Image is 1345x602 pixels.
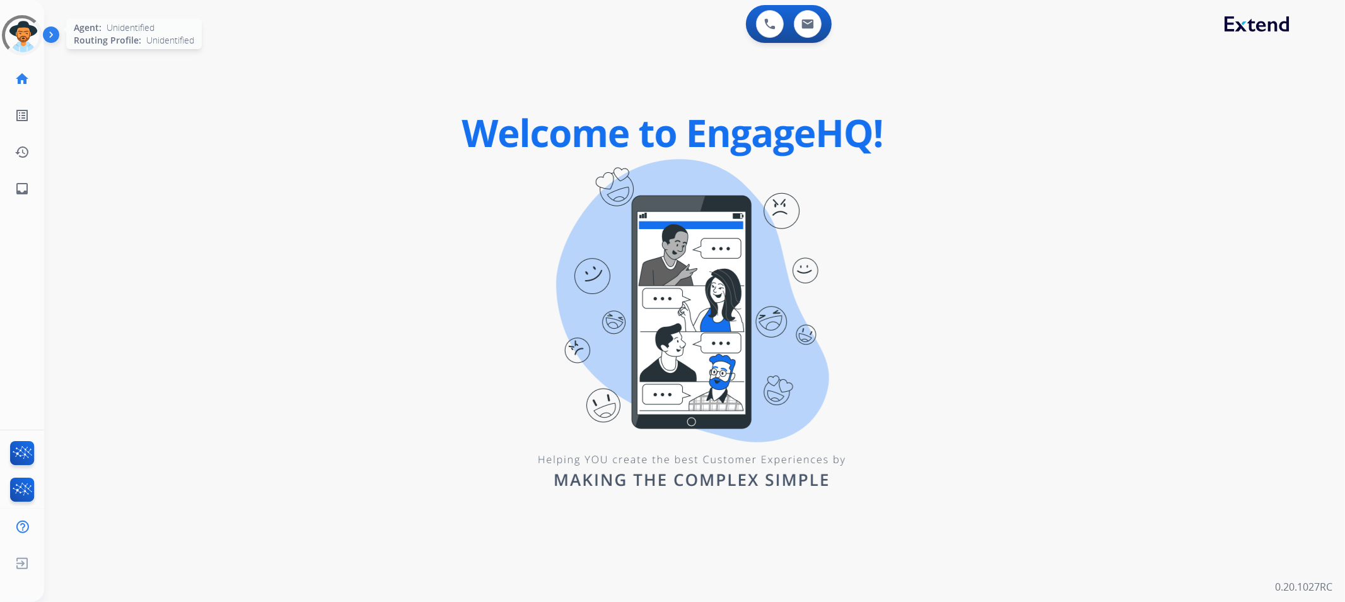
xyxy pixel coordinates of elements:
[146,34,194,47] span: Unidentified
[107,21,154,34] span: Unidentified
[15,145,30,160] mat-icon: history
[1275,579,1332,594] p: 0.20.1027RC
[15,181,30,196] mat-icon: inbox
[15,71,30,86] mat-icon: home
[74,21,102,34] span: Agent:
[15,108,30,123] mat-icon: list_alt
[74,34,141,47] span: Routing Profile:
